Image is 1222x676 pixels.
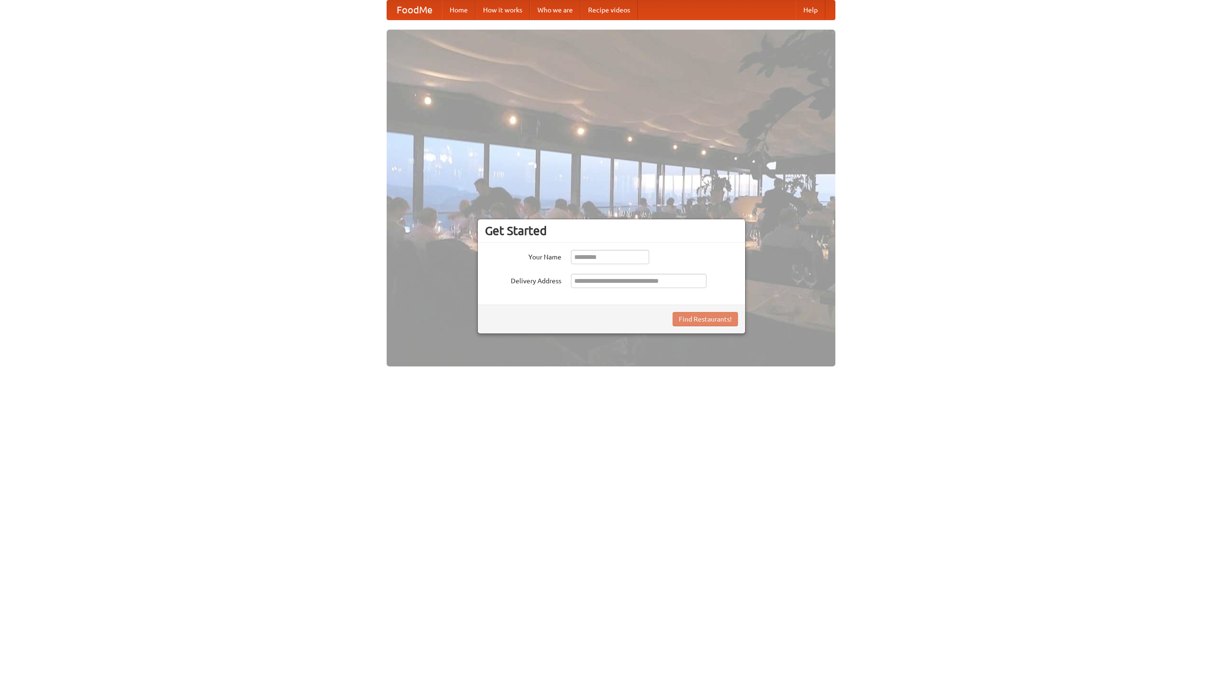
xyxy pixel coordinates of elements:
a: FoodMe [387,0,442,20]
label: Delivery Address [485,274,561,286]
a: Help [796,0,825,20]
a: How it works [475,0,530,20]
h3: Get Started [485,224,738,238]
a: Home [442,0,475,20]
a: Who we are [530,0,580,20]
label: Your Name [485,250,561,262]
button: Find Restaurants! [673,312,738,326]
a: Recipe videos [580,0,638,20]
